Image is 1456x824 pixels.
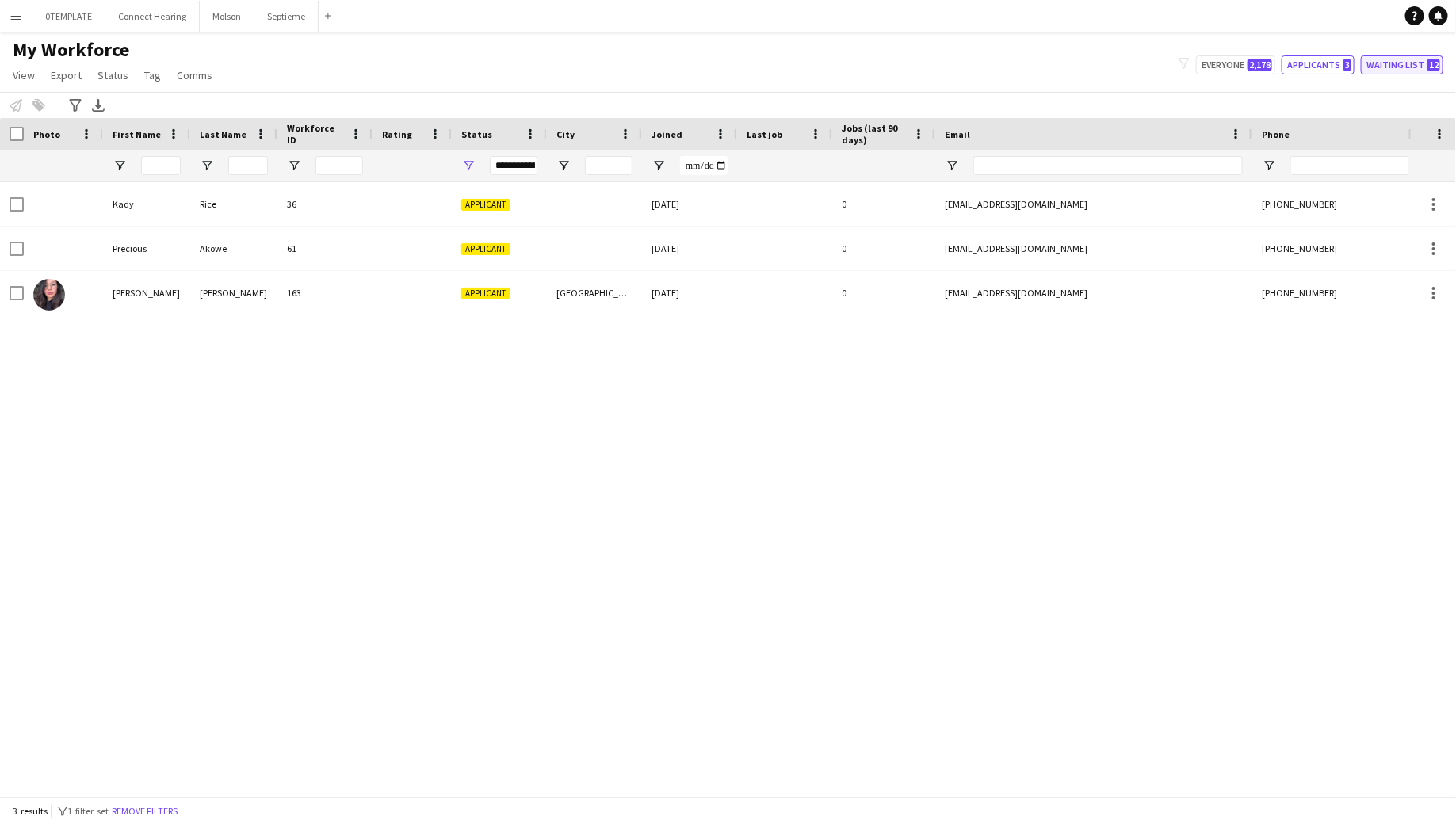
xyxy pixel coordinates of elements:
input: Workforce ID Filter Input [315,156,363,175]
span: Applicant [461,288,510,299]
span: Applicant [461,199,510,211]
span: Export [51,68,82,82]
span: Comms [177,68,212,82]
div: [DATE] [642,227,737,270]
input: Email Filter Input [973,156,1243,175]
span: My Workforce [13,38,129,62]
span: Last job [747,128,782,140]
div: [PHONE_NUMBER] [1252,182,1455,226]
button: Septieme [254,1,319,32]
input: Joined Filter Input [680,156,728,175]
app-action-btn: Export XLSX [89,96,108,115]
button: Open Filter Menu [556,158,571,173]
button: Connect Hearing [105,1,200,32]
span: View [13,68,35,82]
div: 0 [832,227,935,270]
span: 2,178 [1248,59,1272,71]
span: City [556,128,575,140]
div: [PHONE_NUMBER] [1252,271,1455,315]
div: [DATE] [642,271,737,315]
app-action-btn: Advanced filters [66,96,85,115]
div: [GEOGRAPHIC_DATA] [547,271,642,315]
div: [DATE] [642,182,737,226]
div: [PHONE_NUMBER] [1252,227,1455,270]
span: Workforce ID [287,122,344,146]
button: Remove filters [109,803,181,820]
span: First Name [113,128,161,140]
button: Open Filter Menu [287,158,301,173]
input: Last Name Filter Input [228,156,268,175]
span: Applicant [461,243,510,255]
div: [PERSON_NAME] [103,271,190,315]
div: Precious [103,227,190,270]
button: Applicants3 [1282,55,1355,74]
span: 3 [1343,59,1351,71]
span: Status [461,128,492,140]
div: [EMAIL_ADDRESS][DOMAIN_NAME] [935,271,1252,315]
button: Open Filter Menu [945,158,959,173]
span: Photo [33,128,60,140]
div: 0 [832,182,935,226]
a: View [6,65,41,86]
input: First Name Filter Input [141,156,181,175]
span: Last Name [200,128,246,140]
input: City Filter Input [585,156,632,175]
button: Waiting list12 [1361,55,1443,74]
span: Tag [144,68,161,82]
span: 1 filter set [67,805,109,817]
div: [EMAIL_ADDRESS][DOMAIN_NAME] [935,227,1252,270]
a: Tag [138,65,167,86]
button: Open Filter Menu [652,158,666,173]
span: Joined [652,128,682,140]
div: 61 [277,227,373,270]
button: Everyone2,178 [1196,55,1275,74]
div: Rice [190,182,277,226]
span: Jobs (last 90 days) [842,122,907,146]
span: Email [945,128,970,140]
div: 0 [832,271,935,315]
span: 12 [1427,59,1440,71]
input: Phone Filter Input [1290,156,1446,175]
span: Phone [1262,128,1290,140]
div: 163 [277,271,373,315]
div: Kady [103,182,190,226]
a: Comms [170,65,219,86]
img: Sara Mancera Barreto [33,279,65,311]
button: Open Filter Menu [200,158,214,173]
span: Status [97,68,128,82]
button: Open Filter Menu [461,158,476,173]
div: [EMAIL_ADDRESS][DOMAIN_NAME] [935,182,1252,226]
span: Rating [382,128,412,140]
div: 36 [277,182,373,226]
div: [PERSON_NAME] [190,271,277,315]
button: 0TEMPLATE [32,1,105,32]
div: Akowe [190,227,277,270]
button: Molson [200,1,254,32]
a: Status [91,65,135,86]
button: Open Filter Menu [1262,158,1276,173]
button: Open Filter Menu [113,158,127,173]
a: Export [44,65,88,86]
